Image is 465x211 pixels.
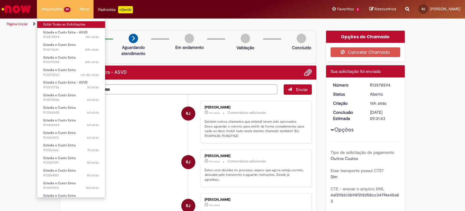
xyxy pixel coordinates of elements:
[87,148,99,152] span: 7d atrás
[37,192,105,204] a: Aberto R13546402 : Estadia e Custo Extra
[326,31,405,43] div: Opções do Chamado
[43,30,88,35] span: Estadia e Custo Extra - ASVD
[87,97,99,102] span: 4d atrás
[37,21,105,28] a: Exibir Todas as Solicitações
[43,173,99,178] span: R13554051
[205,119,305,138] p: Existem outros chamados que entendi terem sido aprovados. Devo aguardar o retorno para emitir de ...
[370,100,386,106] span: 16h atrás
[87,85,99,90] span: 3d atrás
[43,123,99,128] span: R13562465
[355,7,360,12] span: 3
[331,47,401,57] button: Cancelar Chamado
[241,34,250,43] img: img-circle-grey.png
[369,6,396,12] a: Rascunhos
[37,29,105,40] a: Aberto R13578594 : Estadia e Custo Extra - ASVD
[37,67,105,78] a: Aberto R13575263 : Estadia e Custo Extra
[41,6,63,12] span: Requisições
[297,34,306,43] img: img-circle-grey.png
[5,19,305,30] ul: Trilhas de página
[181,107,195,121] div: Renato Junior
[370,100,398,106] div: 29/09/2025 17:31:39
[43,181,76,185] span: Estadia e Custo Extra
[209,111,220,115] time: 29/09/2025 17:59:28
[86,185,99,190] span: 12d atrás
[43,93,76,97] span: Estadia e Custo Extra
[43,55,76,60] span: Estadia e Custo Extra
[65,84,277,95] textarea: Digite sua mensagem aqui...
[37,18,105,198] ul: Requisições
[43,68,76,72] span: Estadia e Custo Extra
[328,109,366,121] dt: Conclusão Estimada
[328,91,366,97] dt: Status
[292,45,311,51] p: Concluído
[43,148,99,153] span: R13561666
[236,45,254,51] p: Validação
[205,168,305,182] p: Estou com dúvidas no processo, espero que agora esteja correto, desculpe pelo transtorno e aguard...
[331,150,394,155] b: Tipo de solicitação de pagamento
[37,155,105,166] a: Aberto R13557591 : Estadia e Custo Extra
[43,135,99,140] span: R13561872
[43,47,99,52] span: R13575691
[331,69,381,74] span: Sua solicitação foi enviada
[37,104,105,116] a: Aberto R13562605 : Estadia e Custo Extra
[37,54,105,66] a: Aberto R13575550 : Estadia e Custo Extra
[175,44,204,50] p: Em andamento
[43,43,76,47] span: Estadia e Custo Extra
[87,173,99,178] span: 8d atrás
[227,110,266,115] small: Comentários adicionais
[209,160,220,163] span: 16h atrás
[370,91,398,97] div: Aberto
[331,168,384,173] b: Esse transporte possui CTE?
[37,79,105,90] a: Aberto R13572756 : Estadia e Custo Extra - ASVD
[87,123,99,127] span: 6d atrás
[331,156,358,161] span: Outros Custos
[43,193,76,198] span: Estadia e Custo Extra
[43,156,76,160] span: Estadia e Custo Extra
[81,73,99,77] span: um dia atrás
[43,80,88,85] span: Estadia e Custo Extra - ASVD
[43,143,76,148] span: Estadia e Custo Extra
[86,185,99,190] time: 19/09/2025 09:33:59
[331,186,384,192] b: CTE - anexar o arquivo XML
[43,60,99,65] span: R13575550
[209,160,220,163] time: 29/09/2025 17:51:32
[87,123,99,127] time: 24/09/2025 11:20:39
[296,87,308,92] span: Enviar
[43,160,99,165] span: R13557591
[87,110,99,115] span: 6d atrás
[370,100,386,106] time: 29/09/2025 17:31:39
[85,60,99,64] span: 24h atrás
[284,84,312,95] button: Enviar
[37,117,105,128] a: Aberto R13562465 : Estadia e Custo Extra
[186,106,190,121] span: RJ
[7,22,28,26] a: Página inicial
[1,3,32,15] img: ServiceNow
[43,85,99,90] span: R13572756
[205,198,305,202] div: [PERSON_NAME]
[43,35,99,39] span: R13578594
[209,203,220,207] span: 16h atrás
[209,203,220,207] time: 29/09/2025 17:50:00
[430,6,460,12] span: [PERSON_NAME]
[205,106,305,109] div: [PERSON_NAME]
[87,160,99,165] time: 23/09/2025 09:06:34
[186,155,190,169] span: RJ
[37,92,105,103] a: Aberto R13570206 : Estadia e Custo Extra
[64,7,71,12] span: 99
[43,185,99,190] span: R13549513
[86,35,99,39] time: 29/09/2025 17:31:41
[209,111,220,115] span: 16h atrás
[43,110,99,115] span: R13562605
[80,6,89,12] span: More
[185,34,194,43] img: img-circle-grey.png
[129,34,138,43] img: arrow-next.png
[118,6,133,13] p: +GenAi
[87,85,99,90] time: 27/09/2025 17:31:51
[331,192,399,204] span: 4af298613b98f218258cc347f4e45a83
[328,100,366,106] dt: Criação
[337,6,354,12] span: Favoritos
[87,135,99,140] span: 6d atrás
[43,131,76,135] span: Estadia e Custo Extra
[331,174,338,179] span: Sim
[37,130,105,141] a: Aberto R13561872 : Estadia e Custo Extra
